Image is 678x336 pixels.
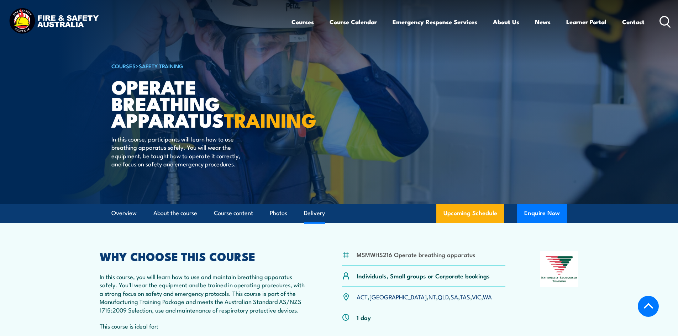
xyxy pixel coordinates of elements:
[214,204,253,223] a: Course content
[622,12,645,31] a: Contact
[472,292,481,301] a: VIC
[100,251,308,261] h2: WHY CHOOSE THIS COURSE
[291,12,314,31] a: Courses
[139,62,183,70] a: Safety Training
[304,204,325,223] a: Delivery
[493,12,519,31] a: About Us
[111,204,137,223] a: Overview
[100,322,308,330] p: This course is ideal for:
[111,62,287,70] h6: >
[111,62,136,70] a: COURSES
[330,12,377,31] a: Course Calendar
[540,251,579,287] img: Nationally Recognised Training logo.
[153,204,197,223] a: About the course
[517,204,567,223] button: Enquire Now
[566,12,606,31] a: Learner Portal
[111,78,287,128] h1: Operate Breathing Apparatus
[436,204,504,223] a: Upcoming Schedule
[111,135,241,168] p: In this course, participants will learn how to use breathing apparatus safely. You will wear the ...
[357,292,368,301] a: ACT
[451,292,458,301] a: SA
[393,12,477,31] a: Emergency Response Services
[224,105,316,134] strong: TRAINING
[483,292,492,301] a: WA
[357,293,492,301] p: , , , , , , ,
[100,272,308,314] p: In this course, you will learn how to use and maintain breathing apparatus safely. You'll wear th...
[357,313,371,321] p: 1 day
[535,12,551,31] a: News
[357,250,475,258] li: MSMWHS216 Operate breathing apparatus
[270,204,287,223] a: Photos
[460,292,470,301] a: TAS
[357,272,490,280] p: Individuals, Small groups or Corporate bookings
[429,292,436,301] a: NT
[369,292,427,301] a: [GEOGRAPHIC_DATA]
[438,292,449,301] a: QLD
